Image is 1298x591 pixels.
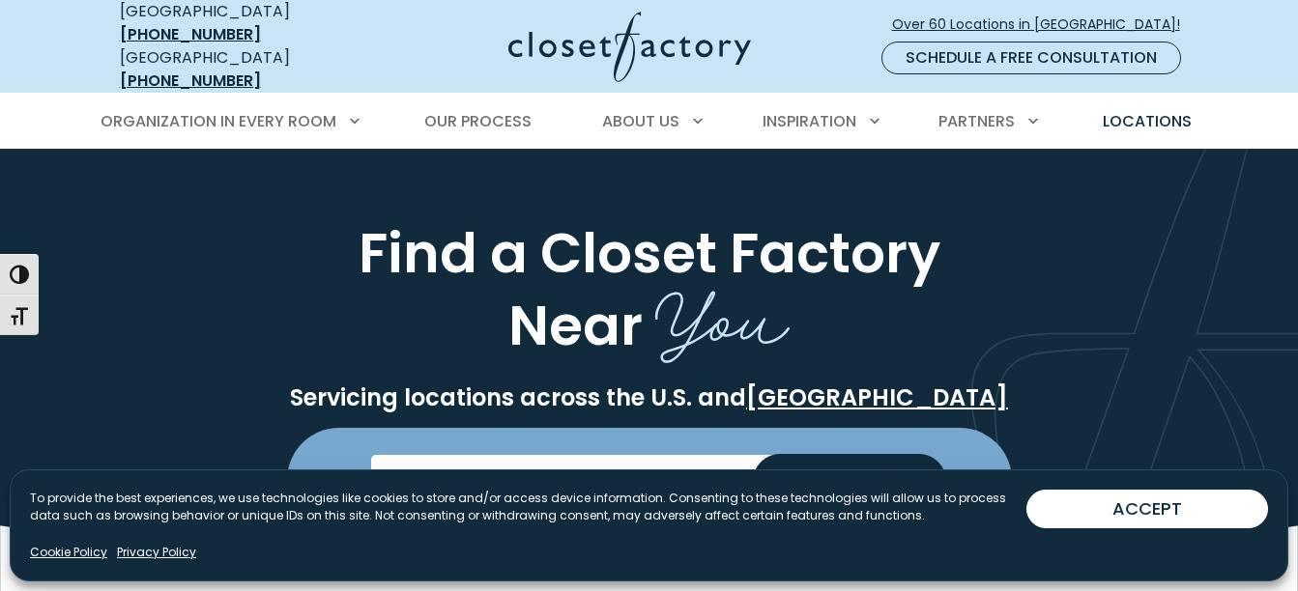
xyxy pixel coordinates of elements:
span: Over 60 Locations in [GEOGRAPHIC_DATA]! [892,14,1196,35]
span: Locations [1103,110,1192,132]
button: Search our Nationwide Locations [753,454,946,510]
input: Enter Postal Code [371,455,927,509]
span: Our Process [424,110,532,132]
div: [GEOGRAPHIC_DATA] [120,46,357,93]
a: Privacy Policy [117,544,196,561]
nav: Primary Menu [87,95,1212,149]
span: Find a Closet Factory [359,215,940,292]
span: Near [508,288,643,364]
p: To provide the best experiences, we use technologies like cookies to store and/or access device i... [30,490,1026,524]
a: Schedule a Free Consultation [881,42,1181,74]
img: Closet Factory Logo [508,12,751,82]
span: Organization in Every Room [101,110,336,132]
span: Partners [938,110,1015,132]
p: Servicing locations across the U.S. and [116,383,1183,412]
a: [GEOGRAPHIC_DATA] [746,381,1008,413]
span: Inspiration [763,110,856,132]
a: Cookie Policy [30,544,107,561]
span: About Us [602,110,679,132]
button: ACCEPT [1026,490,1268,528]
a: [PHONE_NUMBER] [120,23,261,45]
a: Over 60 Locations in [GEOGRAPHIC_DATA]! [891,8,1197,42]
a: [PHONE_NUMBER] [120,70,261,92]
span: You [655,256,790,369]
